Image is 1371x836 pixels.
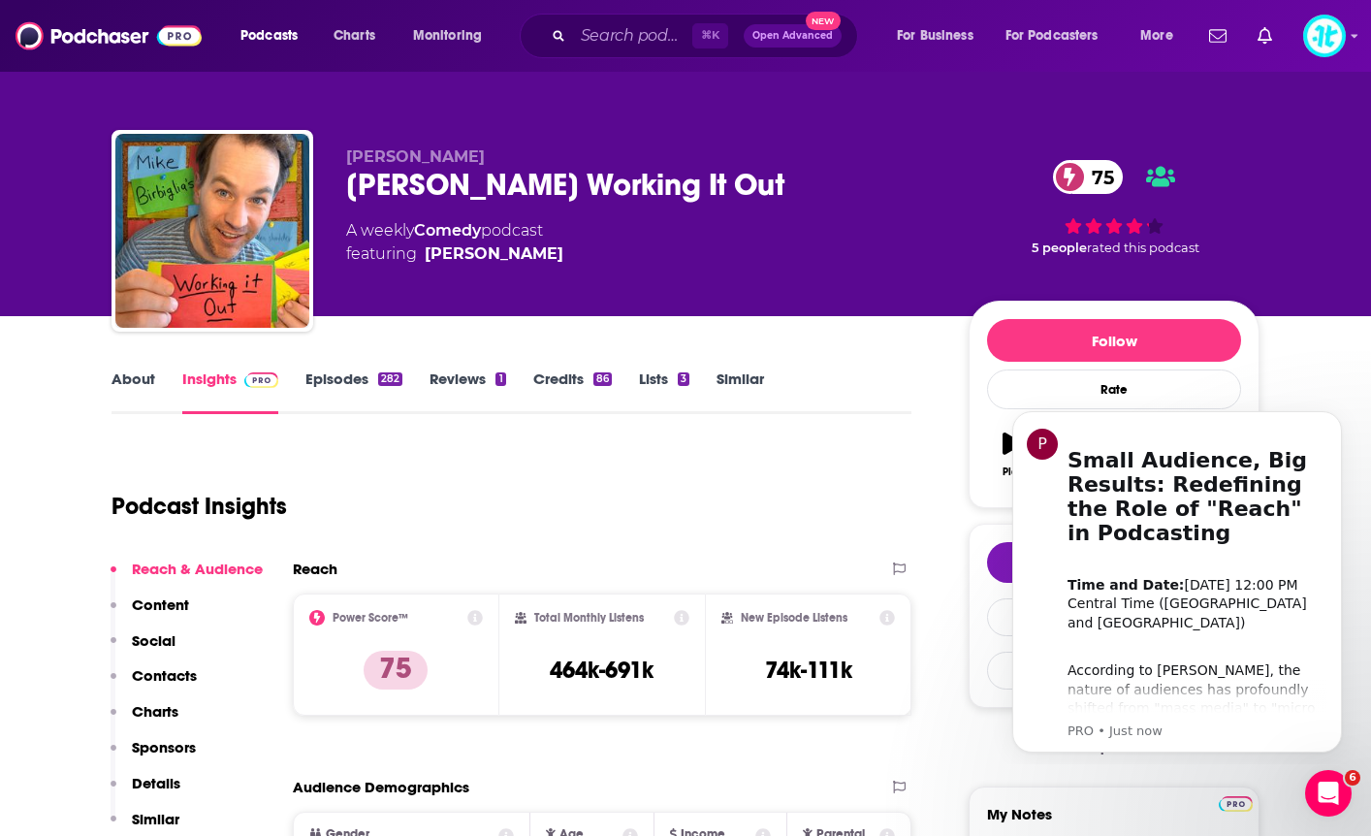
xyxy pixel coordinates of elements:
button: open menu [227,20,323,51]
button: Show profile menu [1303,15,1346,57]
button: Content [111,595,189,631]
span: Charts [334,22,375,49]
a: Similar [717,370,764,414]
p: Social [132,631,175,650]
p: Content [132,595,189,614]
p: Reach & Audience [132,560,263,578]
span: Open Advanced [752,31,833,41]
button: open menu [993,20,1127,51]
a: Show notifications dropdown [1201,19,1234,52]
a: About [112,370,155,414]
iframe: Intercom live chat [1305,770,1352,817]
span: More [1140,22,1173,49]
img: Podchaser Pro [244,372,278,388]
h2: Total Monthly Listens [534,611,644,625]
button: open menu [1127,20,1197,51]
button: Follow [987,319,1241,362]
img: Podchaser Pro [1219,796,1253,812]
button: open menu [883,20,998,51]
h2: Reach [293,560,337,578]
div: 3 [678,372,689,386]
a: Reviews1 [430,370,505,414]
div: 75 5 peoplerated this podcast [969,147,1259,268]
a: Charts [321,20,387,51]
button: Contacts [111,666,197,702]
img: Mike Birbiglia's Working It Out [115,134,309,328]
span: 6 [1345,770,1360,786]
button: Charts [111,702,178,738]
span: Podcasts [240,22,298,49]
span: featuring [346,242,563,266]
span: For Business [897,22,973,49]
div: 1 [495,372,505,386]
p: Charts [132,702,178,721]
a: Episodes282 [305,370,402,414]
div: 86 [593,372,612,386]
span: New [806,12,841,30]
input: Search podcasts, credits, & more... [573,20,692,51]
span: ⌘ K [692,23,728,48]
div: 282 [378,372,402,386]
a: Pro website [1219,793,1253,812]
a: Comedy [414,221,481,240]
p: Sponsors [132,738,196,756]
button: Open AdvancedNew [744,24,842,48]
h3: 74k-111k [765,656,852,685]
h2: Power Score™ [333,611,408,625]
span: Monitoring [413,22,482,49]
p: Contacts [132,666,197,685]
h2: Audience Demographics [293,778,469,796]
p: 75 [364,651,428,690]
button: Details [111,774,180,810]
h2: New Episode Listens [741,611,847,625]
a: Credits86 [533,370,612,414]
button: Reach & Audience [111,560,263,595]
div: Search podcasts, credits, & more... [538,14,877,58]
h3: 464k-691k [550,656,654,685]
a: Lists3 [639,370,689,414]
div: A weekly podcast [346,219,563,266]
div: Rate [987,370,1241,409]
span: rated this podcast [1087,241,1199,255]
span: 75 [1072,160,1124,194]
button: Social [111,631,175,667]
img: Podchaser - Follow, Share and Rate Podcasts [16,17,202,54]
span: [PERSON_NAME] [346,147,485,166]
img: User Profile [1303,15,1346,57]
a: 75 [1053,160,1124,194]
span: Logged in as ImpactTheory [1303,15,1346,57]
iframe: Intercom notifications message [983,394,1371,764]
p: Details [132,774,180,792]
a: Show notifications dropdown [1250,19,1280,52]
p: Similar [132,810,179,828]
button: Sponsors [111,738,196,774]
a: Mike Birbiglia [425,242,563,266]
span: For Podcasters [1005,22,1099,49]
h1: Podcast Insights [112,492,287,521]
span: 5 people [1032,241,1087,255]
a: InsightsPodchaser Pro [182,370,278,414]
button: open menu [399,20,507,51]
